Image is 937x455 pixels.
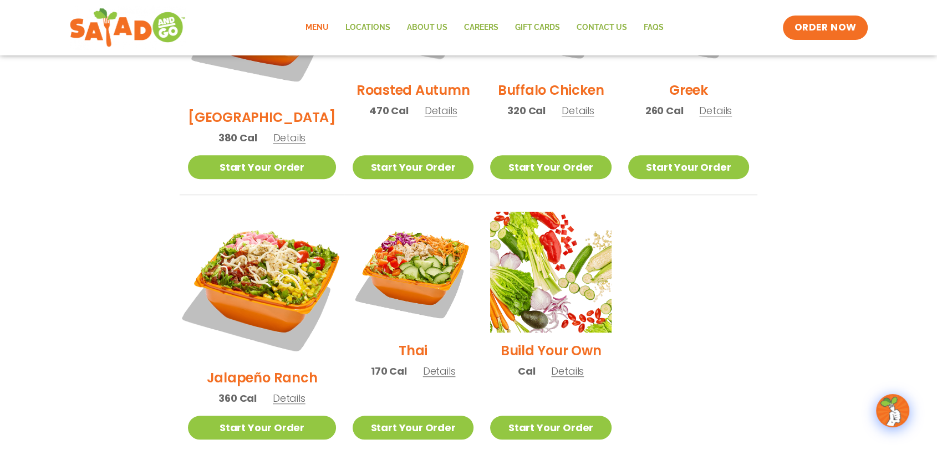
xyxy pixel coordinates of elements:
span: 360 Cal [218,391,257,406]
h2: Buffalo Chicken [498,80,604,100]
h2: Build Your Own [501,341,602,360]
span: 320 Cal [507,103,546,118]
span: 380 Cal [218,130,257,145]
span: Details [273,131,305,145]
h2: [GEOGRAPHIC_DATA] [188,108,336,127]
a: Careers [456,15,507,40]
span: 170 Cal [371,364,407,379]
a: Start Your Order [188,155,336,179]
h2: Jalapeño Ranch [207,368,318,387]
h2: Thai [399,341,427,360]
img: wpChatIcon [877,395,908,426]
span: Details [425,104,457,117]
a: FAQs [635,15,672,40]
a: Menu [297,15,337,40]
a: About Us [399,15,456,40]
span: Details [551,364,584,378]
h2: Roasted Autumn [357,80,470,100]
a: Start Your Order [353,155,473,179]
a: Start Your Order [490,416,611,439]
a: ORDER NOW [783,16,867,40]
a: Start Your Order [188,416,336,439]
a: Start Your Order [353,416,473,439]
a: Start Your Order [628,155,749,179]
a: Locations [337,15,399,40]
img: Product photo for Build Your Own [490,212,611,333]
span: Cal [518,364,535,379]
h2: Greek [669,80,708,100]
a: GIFT CARDS [507,15,568,40]
span: 470 Cal [369,103,409,118]
span: ORDER NOW [794,21,856,34]
a: Contact Us [568,15,635,40]
span: 260 Cal [645,103,684,118]
span: Details [562,104,594,117]
img: new-SAG-logo-768×292 [69,6,186,50]
nav: Menu [297,15,672,40]
span: Details [423,364,456,378]
a: Start Your Order [490,155,611,179]
span: Details [273,391,305,405]
span: Details [699,104,732,117]
img: Product photo for Jalapeño Ranch Salad [175,199,349,372]
img: Product photo for Thai Salad [353,212,473,333]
